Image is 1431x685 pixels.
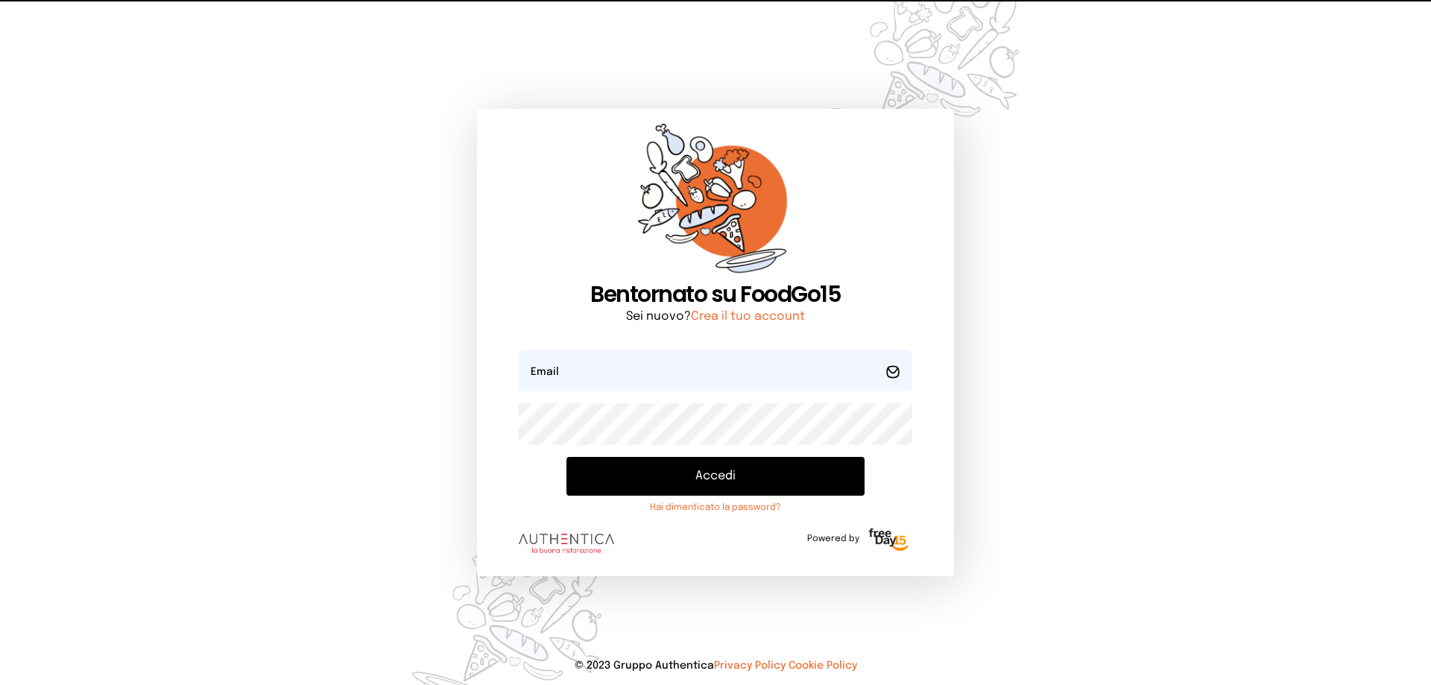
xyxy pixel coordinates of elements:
button: Accedi [566,457,865,496]
a: Privacy Policy [714,660,786,671]
p: Sei nuovo? [519,308,912,326]
img: sticker-orange.65babaf.png [638,124,793,281]
a: Hai dimenticato la password? [566,502,865,514]
span: Powered by [807,533,859,545]
h1: Bentornato su FoodGo15 [519,281,912,308]
a: Crea il tuo account [691,310,805,323]
a: Cookie Policy [789,660,857,671]
p: © 2023 Gruppo Authentica [24,658,1407,673]
img: logo.8f33a47.png [519,534,614,553]
img: logo-freeday.3e08031.png [865,525,912,555]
